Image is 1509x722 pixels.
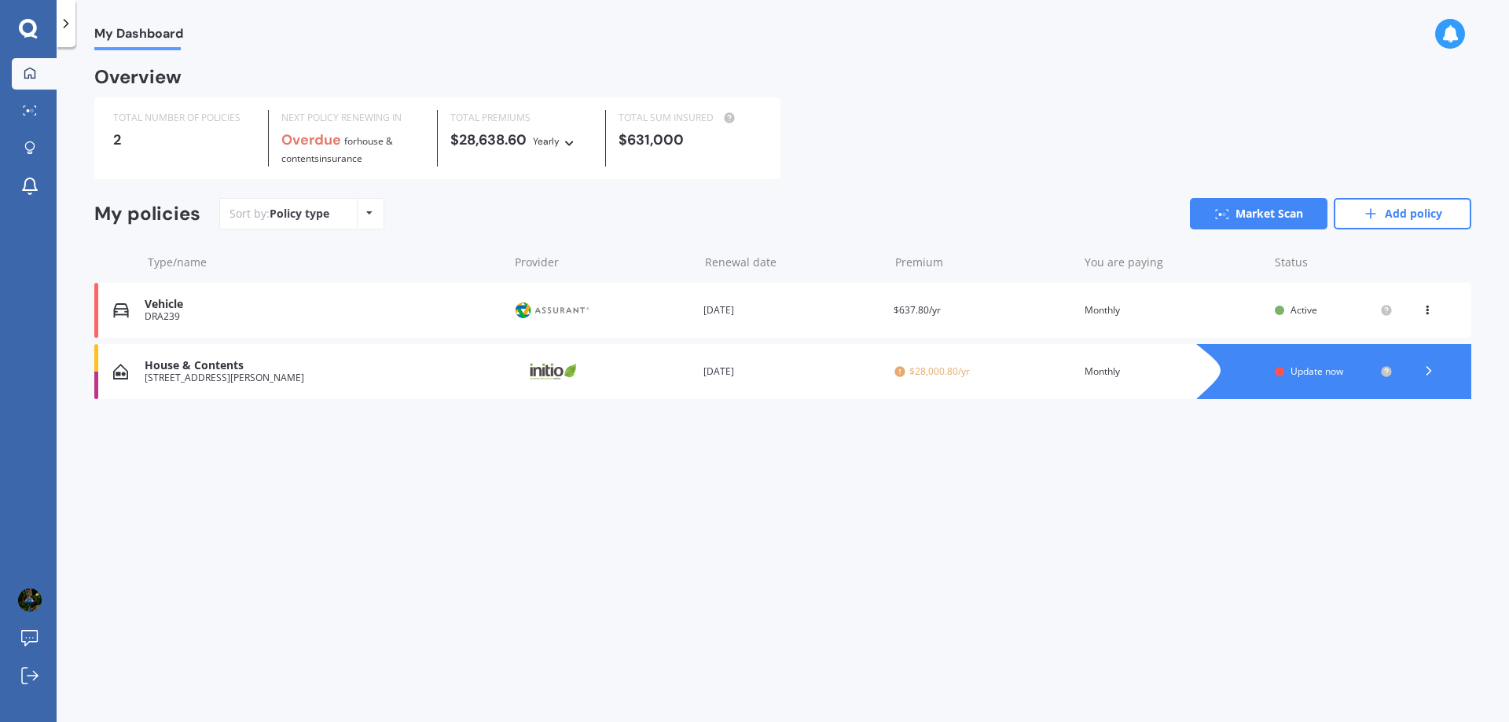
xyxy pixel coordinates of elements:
[113,364,128,379] img: House & Contents
[145,298,501,311] div: Vehicle
[1085,302,1262,318] div: Monthly
[1334,198,1471,229] a: Add policy
[1275,255,1393,270] div: Status
[1291,303,1317,317] span: Active
[281,130,341,149] b: Overdue
[281,110,424,126] div: NEXT POLICY RENEWING IN
[1085,255,1262,270] div: You are paying
[450,110,593,126] div: TOTAL PREMIUMS
[94,26,183,47] span: My Dashboard
[894,303,941,317] span: $637.80/yr
[113,110,255,126] div: TOTAL NUMBER OF POLICIES
[1190,198,1327,229] a: Market Scan
[145,359,501,372] div: House & Contents
[1291,365,1343,378] span: Update now
[703,364,881,379] div: [DATE]
[450,132,593,149] div: $28,638.60
[513,295,592,325] img: Protecta
[94,203,200,225] div: My policies
[270,206,329,222] div: Policy type
[513,357,592,387] img: Initio
[1085,364,1262,379] div: Monthly
[895,255,1073,270] div: Premium
[145,372,501,383] div: [STREET_ADDRESS][PERSON_NAME]
[515,255,692,270] div: Provider
[533,134,560,149] div: Yearly
[113,302,129,318] img: Vehicle
[619,110,761,126] div: TOTAL SUM INSURED
[703,302,881,318] div: [DATE]
[113,132,255,148] div: 2
[894,364,1071,379] span: $28,000.80/yr
[94,69,182,85] div: Overview
[18,588,42,612] img: ACg8ocI-MOxd-Gze2neMO3SUkL83eG5JONvIRhpERiwTc89f843_=s96-c
[148,255,502,270] div: Type/name
[229,206,329,222] div: Sort by:
[705,255,883,270] div: Renewal date
[145,311,501,322] div: DRA239
[619,132,761,148] div: $631,000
